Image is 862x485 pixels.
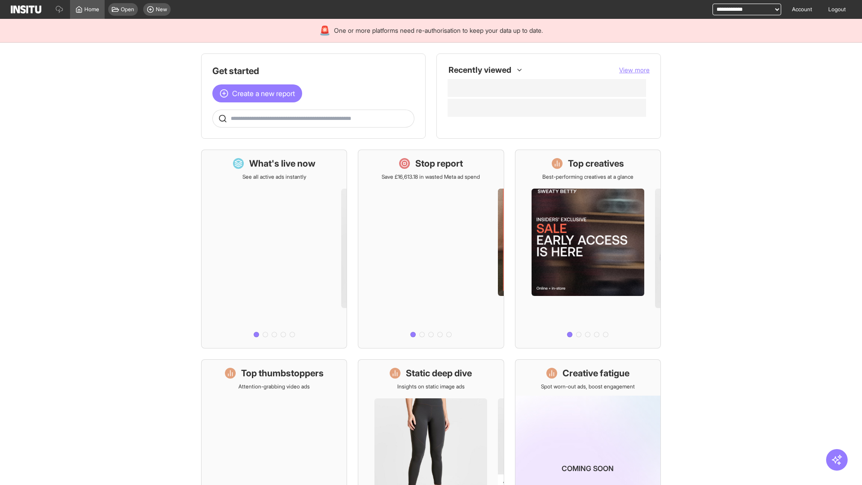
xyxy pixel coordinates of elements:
p: Save £16,613.18 in wasted Meta ad spend [382,173,480,181]
p: Best-performing creatives at a glance [542,173,633,181]
p: Attention-grabbing video ads [238,383,310,390]
h1: Stop report [415,157,463,170]
h1: Top thumbstoppers [241,367,324,379]
h1: Get started [212,65,414,77]
span: Home [84,6,99,13]
span: Open [121,6,134,13]
div: 🚨 [319,24,330,37]
h1: Static deep dive [406,367,472,379]
img: Logo [11,5,41,13]
button: Create a new report [212,84,302,102]
button: View more [619,66,650,75]
a: What's live nowSee all active ads instantly [201,150,347,348]
span: Create a new report [232,88,295,99]
h1: What's live now [249,157,316,170]
a: Top creativesBest-performing creatives at a glance [515,150,661,348]
p: Insights on static image ads [397,383,465,390]
h1: Top creatives [568,157,624,170]
p: See all active ads instantly [242,173,306,181]
span: New [156,6,167,13]
span: View more [619,66,650,74]
a: Stop reportSave £16,613.18 in wasted Meta ad spend [358,150,504,348]
span: One or more platforms need re-authorisation to keep your data up to date. [334,26,543,35]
